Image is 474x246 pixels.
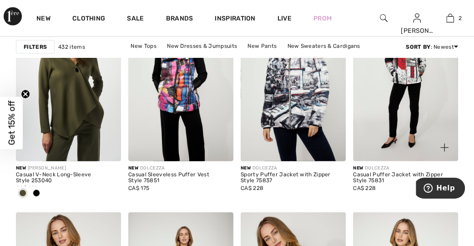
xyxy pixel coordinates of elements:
a: Sale [127,15,144,24]
div: DOLCEZZA [353,165,458,172]
div: [PERSON_NAME] [401,26,433,36]
span: New [16,165,26,171]
img: Sporty Puffer Jacket with Zipper Style 75837. As sample [241,3,346,161]
a: Prom [313,14,332,23]
img: search the website [380,13,388,24]
a: New Tops [126,40,161,52]
span: New [353,165,363,171]
a: Sign In [413,14,421,22]
a: New Outerwear [276,52,327,64]
div: Casual Sleeveless Puffer Vest Style 75851 [128,172,233,184]
img: 1ère Avenue [4,7,22,26]
span: Inspiration [215,15,255,24]
span: CA$ 175 [128,185,149,191]
span: New [241,165,251,171]
span: CA$ 199 [16,185,37,191]
div: DOLCEZZA [241,165,346,172]
div: Sporty Puffer Jacket with Zipper Style 75837 [241,172,346,184]
div: Casual V-Neck Long-Sleeve Style 253040 [16,172,121,184]
img: My Info [413,13,421,24]
img: Casual V-Neck Long-Sleeve Style 253040. Black [16,3,121,161]
img: plus_v2.svg [440,143,449,152]
span: 2 [459,14,462,22]
a: New [36,15,50,24]
span: 432 items [58,43,85,51]
a: New Skirts [237,52,274,64]
strong: Sort By [406,44,430,50]
div: Khaki [16,186,30,201]
img: My Bag [446,13,454,24]
a: Casual Puffer Jacket with Zipper Style 75831. As sample [353,3,458,161]
div: DOLCEZZA [128,165,233,172]
div: [PERSON_NAME] [16,165,121,172]
a: 2 [434,13,466,24]
img: Casual Sleeveless Puffer Vest Style 75851. As sample [128,3,233,161]
a: New Jackets & Blazers [164,52,235,64]
span: CA$ 228 [241,185,263,191]
a: New Dresses & Jumpsuits [162,40,242,52]
a: Live [277,14,292,23]
div: Black [30,186,43,201]
div: : Newest [406,43,458,51]
span: Get 15% off [6,101,17,145]
a: New Pants [243,40,281,52]
a: Brands [166,15,193,24]
span: New [128,165,138,171]
a: Clothing [72,15,105,24]
button: Close teaser [21,90,30,99]
span: CA$ 228 [353,185,376,191]
strong: Filters [24,43,47,51]
a: New Sweaters & Cardigans [282,40,364,52]
div: Casual Puffer Jacket with Zipper Style 75831 [353,172,458,184]
iframe: Opens a widget where you can find more information [416,178,465,200]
